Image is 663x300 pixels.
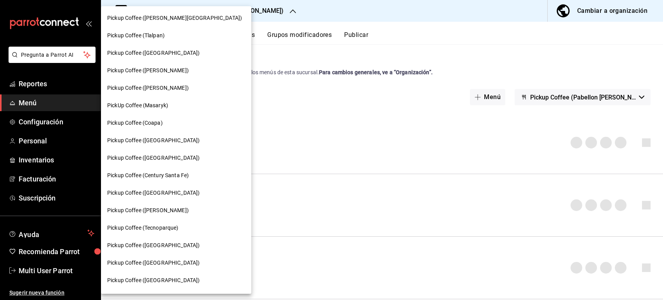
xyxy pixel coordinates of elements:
div: Pickup Coffee (Coapa) [101,114,251,132]
div: Pickup Coffee ([PERSON_NAME]) [101,202,251,219]
span: Pickup Coffee ([PERSON_NAME][GEOGRAPHIC_DATA]) [107,14,242,22]
div: Pickup Coffee ([GEOGRAPHIC_DATA]) [101,44,251,62]
span: Pickup Coffee ([PERSON_NAME]) [107,66,189,75]
span: Pickup Coffee ([GEOGRAPHIC_DATA]) [107,189,200,197]
div: Pickup Coffee ([GEOGRAPHIC_DATA]) [101,184,251,202]
div: Pickup Coffee ([GEOGRAPHIC_DATA]) [101,272,251,289]
div: Pickup Coffee (Century Santa Fe) [101,167,251,184]
span: Pickup Coffee ([PERSON_NAME]) [107,206,189,215]
span: Pickup Coffee ([PERSON_NAME]) [107,84,189,92]
span: Pickup Coffee ([GEOGRAPHIC_DATA]) [107,241,200,249]
span: Pickup Coffee ([GEOGRAPHIC_DATA]) [107,276,200,284]
span: Pickup Coffee (Tlalpan) [107,31,165,40]
span: Pickup Coffee (Century Santa Fe) [107,171,189,180]
span: Pickup Coffee ([GEOGRAPHIC_DATA]) [107,49,200,57]
span: Pickup Coffee ([GEOGRAPHIC_DATA]) [107,154,200,162]
div: Pickup Coffee ([PERSON_NAME]) [101,62,251,79]
div: Pickup Coffee (Tecnoparque) [101,219,251,237]
div: Pickup Coffee ([GEOGRAPHIC_DATA]) [101,149,251,167]
span: Pickup Coffee (Tecnoparque) [107,224,179,232]
div: Pickup Coffee ([PERSON_NAME][GEOGRAPHIC_DATA]) [101,9,251,27]
div: Pickup Coffee ([GEOGRAPHIC_DATA]) [101,132,251,149]
div: Pickup Coffee ([PERSON_NAME]) [101,79,251,97]
div: Pickup Coffee ([GEOGRAPHIC_DATA]) [101,254,251,272]
span: PickUp Coffee (Masaryk) [107,101,168,110]
div: Pickup Coffee (Tlalpan) [101,27,251,44]
div: PickUp Coffee (Masaryk) [101,97,251,114]
span: Pickup Coffee ([GEOGRAPHIC_DATA]) [107,259,200,267]
div: Pickup Coffee ([GEOGRAPHIC_DATA]) [101,237,251,254]
span: Pickup Coffee ([GEOGRAPHIC_DATA]) [107,136,200,145]
span: Pickup Coffee (Coapa) [107,119,163,127]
